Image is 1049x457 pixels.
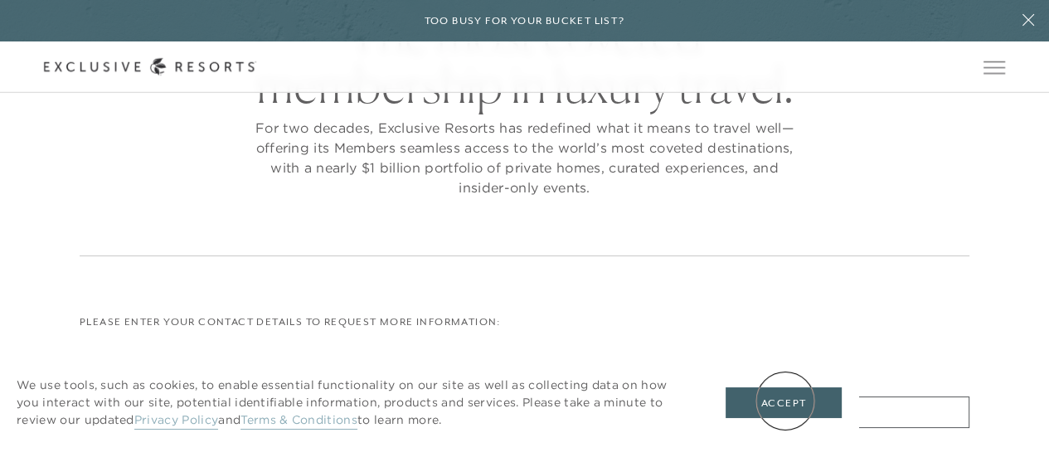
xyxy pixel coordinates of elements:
h6: Too busy for your bucket list? [425,13,625,29]
a: Terms & Conditions [240,412,357,430]
button: Accept [726,387,842,419]
a: Privacy Policy [134,412,218,430]
button: Open navigation [983,61,1005,73]
h2: The most coveted membership in luxury travel. [251,10,799,109]
p: For two decades, Exclusive Resorts has redefined what it means to travel well—offering its Member... [251,118,799,197]
p: Please enter your contact details to request more information: [80,314,969,330]
p: We use tools, such as cookies, to enable essential functionality on our site as well as collectin... [17,377,692,429]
